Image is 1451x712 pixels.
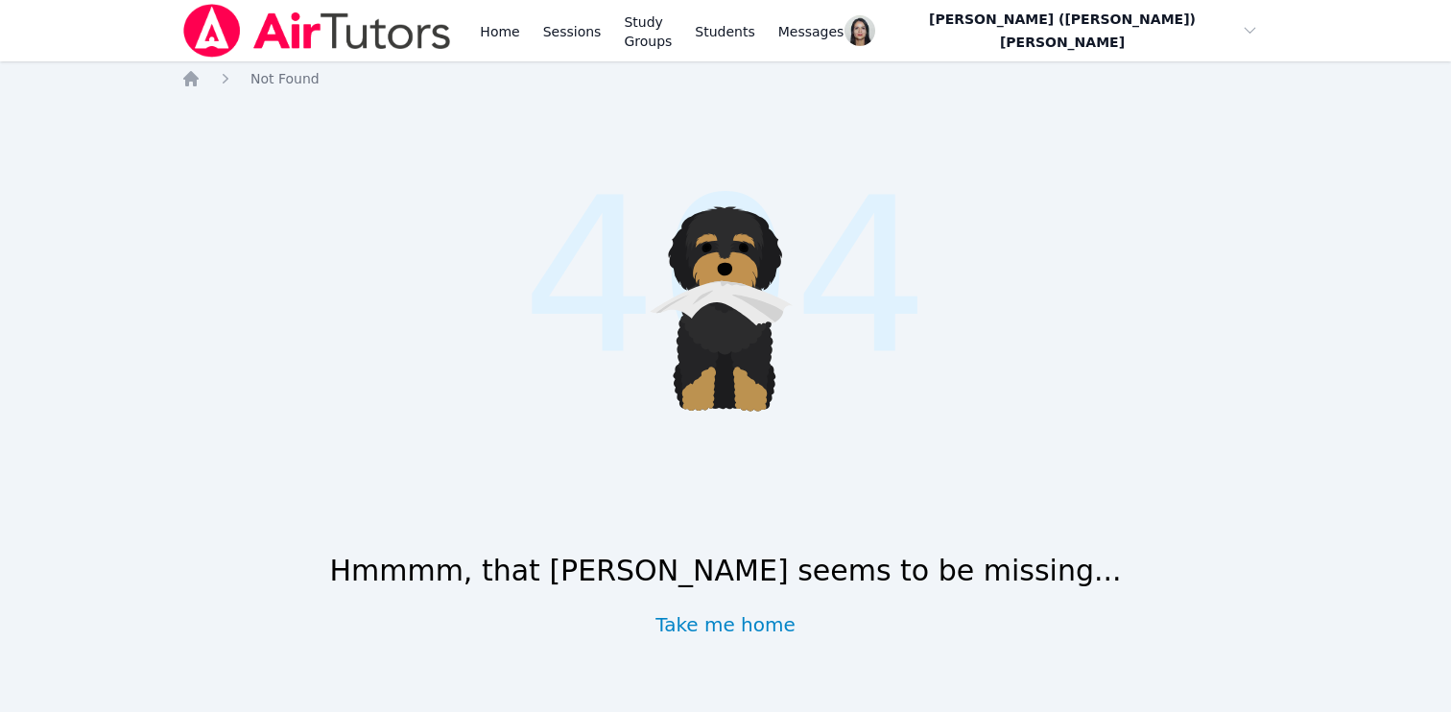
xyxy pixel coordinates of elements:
a: Not Found [250,69,320,88]
span: 404 [522,116,930,437]
h1: Hmmmm, that [PERSON_NAME] seems to be missing... [329,554,1121,588]
a: Take me home [655,611,796,638]
img: Air Tutors [181,4,453,58]
nav: Breadcrumb [181,69,1270,88]
span: Messages [778,22,844,41]
span: Not Found [250,71,320,86]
